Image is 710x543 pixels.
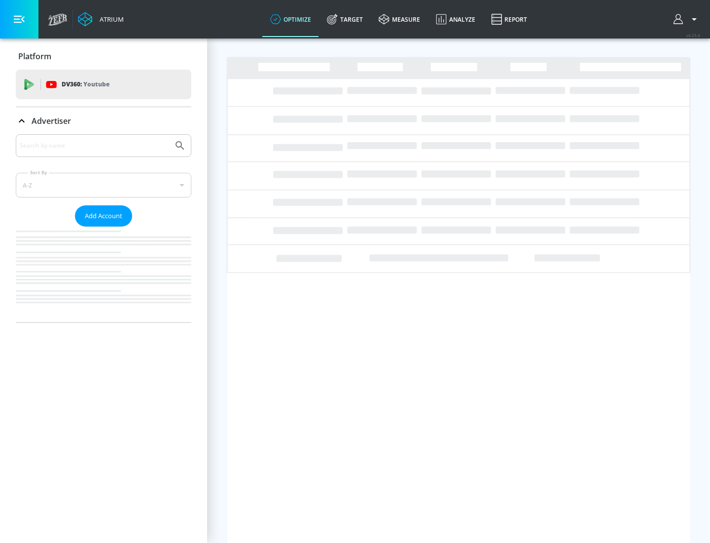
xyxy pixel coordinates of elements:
p: DV360: [62,79,109,90]
p: Youtube [83,79,109,89]
a: Report [483,1,535,37]
div: DV360: Youtube [16,70,191,99]
span: v 4.25.4 [686,33,700,38]
label: Sort By [28,169,49,176]
div: A-Z [16,173,191,197]
a: Target [319,1,371,37]
a: Atrium [78,12,124,27]
input: Search by name [20,139,169,152]
a: measure [371,1,428,37]
div: Advertiser [16,107,191,135]
button: Add Account [75,205,132,227]
div: Platform [16,42,191,70]
a: Analyze [428,1,483,37]
span: Add Account [85,210,122,222]
div: Atrium [96,15,124,24]
p: Advertiser [32,116,71,126]
p: Platform [18,51,51,62]
div: Advertiser [16,134,191,322]
nav: list of Advertiser [16,227,191,322]
a: optimize [262,1,319,37]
